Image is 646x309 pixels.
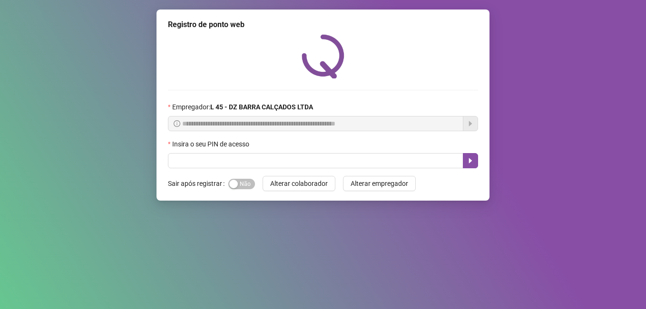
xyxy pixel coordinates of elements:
[343,176,416,191] button: Alterar empregador
[172,102,313,112] span: Empregador :
[168,19,478,30] div: Registro de ponto web
[174,120,180,127] span: info-circle
[263,176,335,191] button: Alterar colaborador
[210,103,313,111] strong: L 45 - DZ BARRA CALÇADOS LTDA
[168,176,228,191] label: Sair após registrar
[270,178,328,189] span: Alterar colaborador
[467,157,474,164] span: caret-right
[302,34,344,78] img: QRPoint
[351,178,408,189] span: Alterar empregador
[168,139,255,149] label: Insira o seu PIN de acesso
